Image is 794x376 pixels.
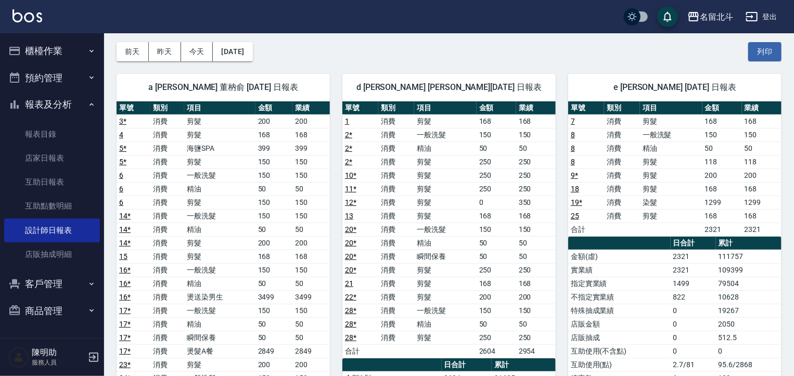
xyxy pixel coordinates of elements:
td: 3499 [255,290,293,304]
td: 150 [255,155,293,168]
td: 50 [292,223,330,236]
td: 精油 [640,141,702,155]
td: 海鹽SPA [184,141,255,155]
a: 6 [119,198,123,206]
td: 剪髮 [414,114,477,128]
span: e [PERSON_NAME] [DATE] 日報表 [581,82,769,93]
button: 報表及分析 [4,91,100,118]
td: 消費 [150,114,184,128]
a: 1 [345,117,349,125]
td: 消費 [150,168,184,182]
th: 日合計 [442,358,492,372]
td: 250 [516,182,556,196]
td: 金額(虛) [568,250,671,263]
td: 消費 [150,223,184,236]
td: 0 [671,304,716,317]
button: 今天 [181,42,213,61]
td: 200 [292,114,330,128]
th: 項目 [640,101,702,115]
td: 一般洗髮 [414,304,477,317]
td: 消費 [378,290,414,304]
td: 精油 [184,182,255,196]
a: 15 [119,252,127,261]
button: [DATE] [213,42,252,61]
th: 單號 [117,101,150,115]
td: 111757 [716,250,782,263]
td: 剪髮 [414,168,477,182]
th: 業績 [292,101,330,115]
td: 150 [702,128,742,141]
a: 4 [119,131,123,139]
td: 剪髮 [184,155,255,168]
td: 50 [516,141,556,155]
td: 150 [292,155,330,168]
th: 累計 [716,237,782,250]
td: 一般洗髮 [184,263,255,277]
td: 消費 [150,155,184,168]
td: 消費 [378,331,414,344]
td: 消費 [378,182,414,196]
td: 消費 [150,196,184,209]
td: 消費 [378,209,414,223]
td: 消費 [150,182,184,196]
td: 合計 [568,223,604,236]
td: 168 [292,128,330,141]
td: 消費 [604,196,640,209]
td: 50 [255,223,293,236]
td: 150 [477,223,516,236]
td: 50 [702,141,742,155]
td: 消費 [150,263,184,277]
td: 消費 [604,155,640,168]
td: 1299 [742,196,782,209]
td: 168 [516,277,556,290]
td: 19267 [716,304,782,317]
td: 250 [516,155,556,168]
td: 一般洗髮 [184,304,255,317]
td: 剪髮 [184,114,255,128]
th: 類別 [378,101,414,115]
td: 95.6/2868 [716,358,782,371]
td: 2.7/81 [671,358,716,371]
td: 消費 [604,182,640,196]
td: 燙髮A餐 [184,344,255,358]
td: 消費 [604,141,640,155]
a: 6 [119,185,123,193]
td: 剪髮 [184,358,255,371]
button: 商品管理 [4,297,100,325]
td: 150 [477,304,516,317]
button: 名留北斗 [683,6,737,28]
a: 店家日報表 [4,146,100,170]
td: 不指定實業績 [568,290,671,304]
td: 剪髮 [640,168,702,182]
td: 512.5 [716,331,782,344]
td: 0 [671,331,716,344]
td: 合計 [342,344,378,358]
button: 客戶管理 [4,270,100,297]
td: 350 [516,196,556,209]
td: 150 [255,168,293,182]
td: 精油 [414,317,477,331]
td: 50 [255,182,293,196]
td: 0 [671,317,716,331]
td: 200 [516,290,556,304]
td: 消費 [150,304,184,317]
td: 150 [255,209,293,223]
td: 250 [477,155,516,168]
a: 21 [345,279,353,288]
td: 150 [516,304,556,317]
th: 金額 [255,101,293,115]
td: 200 [255,358,293,371]
a: 報表目錄 [4,122,100,146]
div: 名留北斗 [700,10,733,23]
td: 消費 [150,277,184,290]
td: 剪髮 [414,182,477,196]
button: 預約管理 [4,64,100,92]
td: 1299 [702,196,742,209]
td: 168 [742,209,782,223]
td: 150 [516,223,556,236]
td: 瞬間保養 [184,331,255,344]
td: 消費 [604,114,640,128]
a: 互助點數明細 [4,194,100,218]
td: 168 [255,250,293,263]
td: 消費 [150,128,184,141]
